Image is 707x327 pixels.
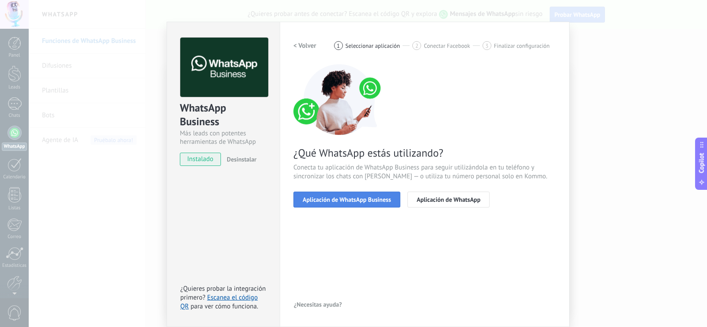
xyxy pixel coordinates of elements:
span: Seleccionar aplicación [346,42,400,49]
span: Finalizar configuración [494,42,550,49]
span: ¿Qué WhatsApp estás utilizando? [293,146,556,160]
img: connect number [293,64,386,135]
a: Escanea el código QR [180,293,258,311]
button: Aplicación de WhatsApp [407,192,490,208]
span: 3 [485,42,488,50]
span: Aplicación de WhatsApp [417,196,480,203]
button: ¿Necesitas ayuda? [293,298,342,311]
span: Conectar Facebook [424,42,470,49]
span: 2 [415,42,418,50]
button: < Volver [293,38,316,54]
span: Conecta tu aplicación de WhatsApp Business para seguir utilizándola en tu teléfono y sincronizar ... [293,163,556,181]
span: para ver cómo funciona. [190,302,258,311]
span: instalado [180,153,220,166]
h2: < Volver [293,42,316,50]
span: Copilot [697,153,706,173]
span: Aplicación de WhatsApp Business [303,196,391,203]
span: ¿Quieres probar la integración primero? [180,285,266,302]
button: Aplicación de WhatsApp Business [293,192,400,208]
span: ¿Necesitas ayuda? [294,301,342,308]
div: WhatsApp Business [180,101,267,129]
span: Desinstalar [227,155,256,163]
img: logo_main.png [180,38,268,97]
button: Desinstalar [223,153,256,166]
span: 1 [337,42,340,50]
div: Más leads con potentes herramientas de WhatsApp [180,129,267,146]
